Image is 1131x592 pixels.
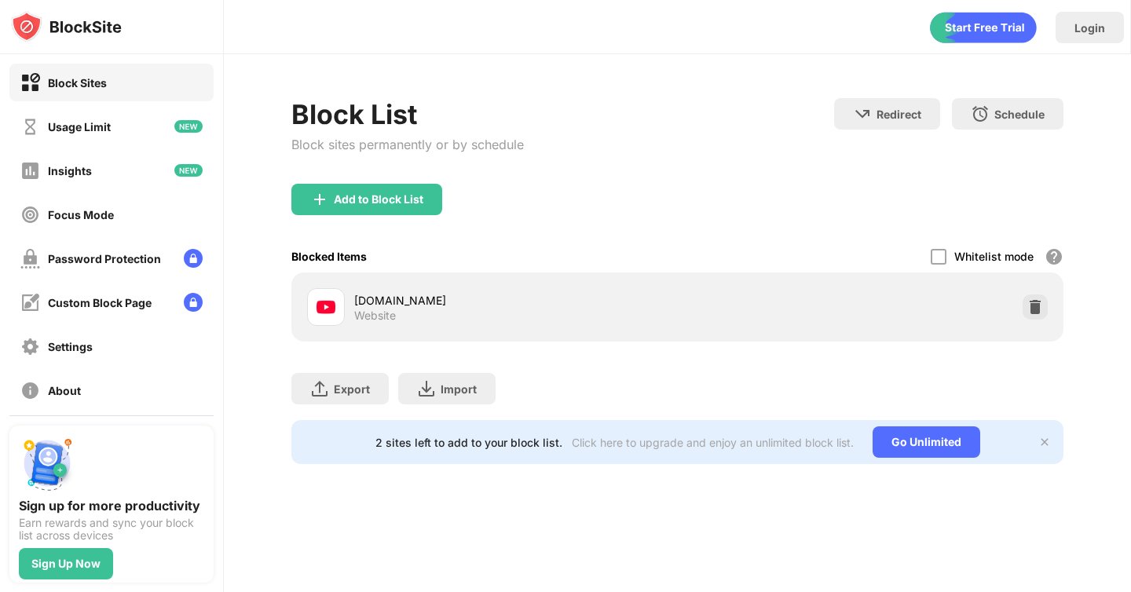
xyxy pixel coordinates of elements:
[48,384,81,397] div: About
[20,161,40,181] img: insights-off.svg
[174,120,203,133] img: new-icon.svg
[334,382,370,396] div: Export
[1038,436,1051,448] img: x-button.svg
[20,381,40,400] img: about-off.svg
[20,249,40,269] img: password-protection-off.svg
[19,498,204,513] div: Sign up for more productivity
[19,517,204,542] div: Earn rewards and sync your block list across devices
[20,117,40,137] img: time-usage-off.svg
[48,252,161,265] div: Password Protection
[354,309,396,323] div: Website
[572,436,854,449] div: Click here to upgrade and enjoy an unlimited block list.
[20,73,40,93] img: block-on.svg
[20,337,40,356] img: settings-off.svg
[994,108,1045,121] div: Schedule
[877,108,921,121] div: Redirect
[441,382,477,396] div: Import
[48,164,92,177] div: Insights
[334,193,423,206] div: Add to Block List
[20,205,40,225] img: focus-off.svg
[48,120,111,133] div: Usage Limit
[19,435,75,492] img: push-signup.svg
[48,296,152,309] div: Custom Block Page
[48,76,107,90] div: Block Sites
[873,426,980,458] div: Go Unlimited
[317,298,335,316] img: favicons
[291,137,524,152] div: Block sites permanently or by schedule
[291,250,367,263] div: Blocked Items
[20,293,40,312] img: customize-block-page-off.svg
[174,164,203,177] img: new-icon.svg
[31,557,101,570] div: Sign Up Now
[954,250,1034,263] div: Whitelist mode
[1074,21,1105,35] div: Login
[48,340,93,353] div: Settings
[375,436,562,449] div: 2 sites left to add to your block list.
[184,293,203,312] img: lock-menu.svg
[184,249,203,268] img: lock-menu.svg
[930,12,1037,43] div: animation
[354,292,677,309] div: [DOMAIN_NAME]
[11,11,122,42] img: logo-blocksite.svg
[48,208,114,221] div: Focus Mode
[291,98,524,130] div: Block List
